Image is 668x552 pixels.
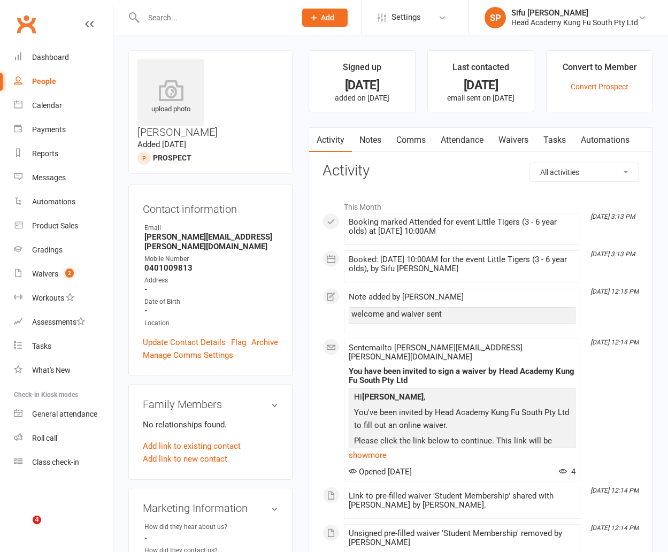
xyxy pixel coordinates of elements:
[14,402,113,426] a: General attendance kiosk mode
[32,246,63,254] div: Gradings
[362,392,424,402] strong: [PERSON_NAME]
[433,128,491,152] a: Attendance
[323,163,639,179] h3: Activity
[349,343,523,362] span: Sent email to [PERSON_NAME][EMAIL_ADDRESS][PERSON_NAME][DOMAIN_NAME]
[349,293,575,302] div: Note added by [PERSON_NAME]
[571,82,628,91] a: Convert Prospect
[351,390,573,406] p: Hi ,
[32,366,71,374] div: What's New
[144,254,278,264] div: Mobile Number
[143,440,241,453] a: Add link to existing contact
[32,53,69,62] div: Dashboard
[452,60,509,80] div: Last contacted
[143,453,227,465] a: Add link to new contact
[144,263,278,273] strong: 0401009813
[14,214,113,238] a: Product Sales
[323,196,639,213] li: This Month
[32,318,85,326] div: Assessments
[349,367,575,385] div: You have been invited to sign a waiver by Head Academy Kung Fu South Pty Ltd
[32,270,58,278] div: Waivers
[14,286,113,310] a: Workouts
[351,434,573,463] p: Please click the link below to continue. This link will be available for 7 days.
[32,342,51,350] div: Tasks
[143,398,278,410] h3: Family Members
[33,516,41,524] span: 4
[14,166,113,190] a: Messages
[65,269,74,278] span: 2
[349,218,575,236] div: Booking marked Attended for event Little Tigers (3 - 6 year olds) at [DATE] 10:00AM
[349,467,412,477] span: Opened [DATE]
[144,534,206,542] strong: -
[231,336,246,349] a: Flag
[391,5,421,29] span: Settings
[143,336,226,349] a: Update Contact Details
[14,262,113,286] a: Waivers 2
[389,128,433,152] a: Comms
[32,173,66,182] div: Messages
[590,524,639,532] i: [DATE] 12:14 PM
[573,128,637,152] a: Automations
[144,306,278,316] strong: -
[32,125,66,134] div: Payments
[144,297,278,307] div: Date of Birth
[153,154,191,162] snap: prospect
[349,448,575,463] a: show more
[14,94,113,118] a: Calendar
[590,250,635,258] i: [DATE] 3:13 PM
[32,410,97,418] div: General attendance
[590,213,635,220] i: [DATE] 3:13 PM
[14,118,113,142] a: Payments
[302,9,348,27] button: Add
[14,310,113,334] a: Assessments
[349,255,575,273] div: Booked: [DATE] 10:00AM for the event Little Tigers (3 - 6 year olds), by Sifu [PERSON_NAME]
[144,275,278,286] div: Address
[349,529,575,547] div: Unsigned pre-filled waiver 'Student Membership' removed by [PERSON_NAME]
[32,434,57,442] div: Roll call
[144,223,278,233] div: Email
[137,59,283,138] h3: [PERSON_NAME]
[137,140,186,149] time: Added [DATE]
[343,60,381,80] div: Signed up
[32,101,62,110] div: Calendar
[251,336,278,349] a: Archive
[144,285,278,294] strong: -
[351,406,573,434] p: You've been invited by Head Academy Kung Fu South Pty Ltd to fill out an online waiver.
[14,45,113,70] a: Dashboard
[352,128,389,152] a: Notes
[437,94,524,102] p: email sent on [DATE]
[309,128,352,152] a: Activity
[351,310,573,319] div: welcome and waiver sent
[144,522,233,532] div: How did they hear about us?
[11,516,36,541] iframe: Intercom live chat
[14,450,113,474] a: Class kiosk mode
[140,10,288,25] input: Search...
[32,149,58,158] div: Reports
[437,80,524,91] div: [DATE]
[14,142,113,166] a: Reports
[137,80,204,115] div: upload photo
[14,426,113,450] a: Roll call
[143,418,278,431] p: No relationships found.
[563,60,637,80] div: Convert to Member
[144,318,278,328] div: Location
[32,221,78,230] div: Product Sales
[143,502,278,514] h3: Marketing Information
[14,334,113,358] a: Tasks
[32,294,64,302] div: Workouts
[13,11,40,37] a: Clubworx
[143,349,233,362] a: Manage Comms Settings
[319,80,405,91] div: [DATE]
[590,487,639,494] i: [DATE] 12:14 PM
[319,94,405,102] p: added on [DATE]
[590,339,639,346] i: [DATE] 12:14 PM
[144,232,278,251] strong: [PERSON_NAME][EMAIL_ADDRESS][PERSON_NAME][DOMAIN_NAME]
[32,77,56,86] div: People
[511,8,638,18] div: Sifu [PERSON_NAME]
[491,128,536,152] a: Waivers
[14,238,113,262] a: Gradings
[536,128,573,152] a: Tasks
[32,197,75,206] div: Automations
[590,288,639,295] i: [DATE] 12:15 PM
[511,18,638,27] div: Head Academy Kung Fu South Pty Ltd
[32,458,79,466] div: Class check-in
